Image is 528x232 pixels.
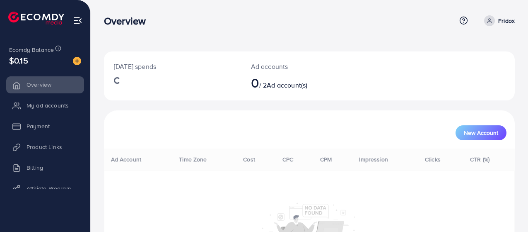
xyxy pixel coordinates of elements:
[8,12,64,24] img: logo
[464,130,498,136] span: New Account
[251,61,334,71] p: Ad accounts
[73,16,82,25] img: menu
[267,81,307,90] span: Ad account(s)
[456,125,506,140] button: New Account
[9,46,54,54] span: Ecomdy Balance
[251,73,259,92] span: 0
[104,15,152,27] h3: Overview
[498,16,515,26] p: Fridox
[9,54,28,66] span: $0.15
[73,57,81,65] img: image
[481,15,515,26] a: Fridox
[251,75,334,90] h2: / 2
[114,61,231,71] p: [DATE] spends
